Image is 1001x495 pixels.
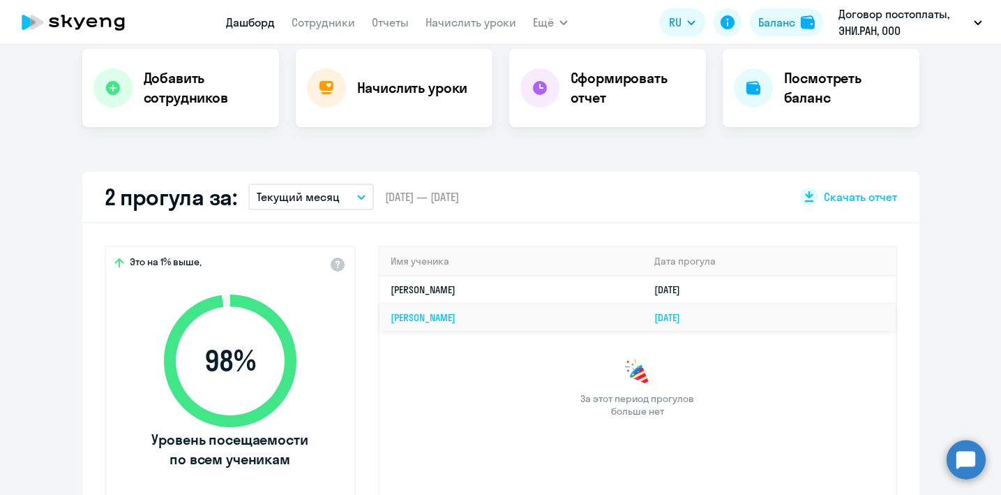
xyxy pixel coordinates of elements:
span: За этот период прогулов больше нет [579,392,696,418]
a: Отчеты [372,15,409,29]
img: congrats [624,359,652,387]
h4: Посмотреть баланс [784,68,908,108]
button: Ещё [533,8,568,36]
span: Это на 1% выше, [130,256,202,272]
a: Сотрудники [292,15,355,29]
button: Договор постоплаты, ЭНИ.РАН, ООО [831,6,989,39]
a: [DATE] [654,311,691,324]
p: Текущий месяц [257,189,340,205]
span: 98 % [150,344,310,378]
button: RU [659,8,705,36]
h4: Добавить сотрудников [144,68,268,108]
th: Дата прогула [643,247,895,276]
th: Имя ученика [379,247,644,276]
button: Балансbalance [750,8,823,36]
span: Скачать отчет [824,189,897,205]
a: Начислить уроки [426,15,516,29]
a: [PERSON_NAME] [391,311,456,324]
h4: Начислить уроки [357,78,468,98]
span: RU [669,14,682,31]
a: [DATE] [654,283,691,296]
img: balance [801,15,815,29]
a: [PERSON_NAME] [391,283,456,296]
span: Уровень посещаемости по всем ученикам [150,430,310,469]
button: Текущий месяц [248,184,374,210]
a: Дашборд [226,15,275,29]
p: Договор постоплаты, ЭНИ.РАН, ООО [838,6,968,39]
h2: 2 прогула за: [105,183,237,211]
h4: Сформировать отчет [571,68,695,108]
span: Ещё [533,14,554,31]
span: [DATE] — [DATE] [385,189,459,205]
div: Баланс [758,14,795,31]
